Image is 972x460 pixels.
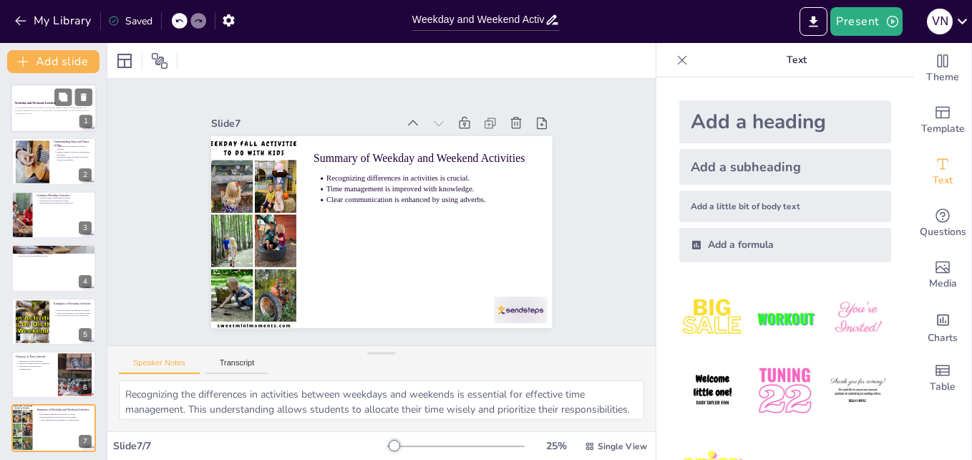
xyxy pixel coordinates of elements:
p: Clear communication is enhanced by using adverbs. [40,418,92,421]
span: Template [921,121,965,137]
button: V N [927,7,953,36]
p: This presentation explores the various activities that students engage in during weekdays and wee... [15,107,92,112]
button: Add slide [7,50,99,73]
input: Insert title [412,9,545,30]
p: Studying is a critical weekday activity. [40,199,92,202]
div: Add a little bit of body text [679,191,891,222]
span: Table [930,379,956,395]
p: Examples of time adverbs are important. [19,363,54,365]
p: Time management is improved with knowledge. [339,163,533,258]
div: Add a table [914,353,971,404]
img: 1.jpeg [679,285,746,352]
div: Add a formula [679,228,891,262]
div: 5 [79,328,92,341]
p: Generated with [URL] [15,112,92,115]
p: Extracurricular activities enrich student life. [40,202,92,205]
span: Theme [926,70,959,85]
p: Planning activities according to the week structure is beneficial. [57,155,92,160]
p: Social events are a key part of student life. [57,314,92,317]
button: Delete Slide [75,88,92,105]
div: Get real-time input from your audience [914,198,971,249]
div: 4 [11,244,96,292]
button: My Library [11,9,97,32]
div: 25 % [539,439,573,453]
img: 5.jpeg [752,358,818,424]
div: Slide 7 / 7 [113,439,387,453]
p: Clear communication is enhanced by using adverbs. [334,173,528,268]
div: Add a heading [679,100,891,143]
p: Studying in the library is a productive habit. [57,312,92,315]
textarea: Recognizing the differences in activities between weekdays and weekends is essential for effectiv... [119,380,644,420]
p: Time management is improved with knowledge. [40,416,92,419]
div: Layout [113,49,136,72]
div: Add text boxes [914,146,971,198]
div: Change the overall theme [914,43,971,95]
p: Summary of Weekday and Weekend Activities [37,408,92,412]
p: Common Weekend Activities [16,246,92,251]
p: Students attend classes during weekdays. [40,196,92,199]
button: Duplicate Slide [54,88,72,105]
p: Common Weekday Activities [37,193,92,198]
div: Add ready made slides [914,95,971,146]
div: 7 [79,435,92,448]
span: Questions [920,224,966,240]
p: Physical activities are essential for students. [57,309,92,312]
span: Position [151,52,168,70]
div: 5 [11,298,96,345]
div: 4 [79,275,92,288]
span: Text [933,173,953,188]
div: 7 [11,404,96,451]
p: Sports are a popular weekend activity. [19,255,92,258]
p: Text [694,43,900,77]
div: Slide 7 [259,55,435,143]
img: 2.jpeg [752,285,818,352]
p: Using time adverbs improves communication. [19,365,54,370]
strong: Weekday and Weekend Activities [15,102,56,105]
p: Understanding Days and Times of Day [54,139,92,147]
span: Single View [598,441,647,452]
div: 2 [11,138,96,185]
img: 3.jpeg [825,285,891,352]
p: Weekends are for leisure and socializing. [19,250,92,253]
p: Hobbies are often pursued during weekends. [19,252,92,255]
div: Add images, graphics, shapes or video [914,249,971,301]
button: Present [830,7,902,36]
p: Students engage in various activities during these times. [57,150,92,155]
span: Charts [928,330,958,346]
div: V N [927,9,953,34]
div: Add charts and graphs [914,301,971,353]
div: 1 [11,84,97,133]
p: Recognizing differences in activities is crucial. [343,154,538,249]
div: 3 [79,221,92,234]
p: Weekdays and weekends have distinct activities. [57,145,92,150]
img: 6.jpeg [825,358,891,424]
p: Time adverbs clarify frequency. [19,360,54,363]
div: 6 [11,351,96,398]
div: 2 [79,168,92,181]
div: 6 [79,381,92,394]
button: Export to PowerPoint [800,7,827,36]
img: 4.jpeg [679,358,746,424]
p: Glossary of Time Adverbs [16,355,54,359]
p: Summary of Weekday and Weekend Activities [338,128,547,232]
button: Transcript [205,358,269,374]
button: Speaker Notes [119,358,200,374]
p: Examples of Everyday Activities [54,301,92,305]
div: 1 [79,115,92,128]
div: 3 [11,191,96,239]
div: Saved [108,14,152,28]
p: Recognizing differences in activities is crucial. [40,413,92,416]
div: Add a subheading [679,149,891,185]
span: Media [929,276,957,292]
